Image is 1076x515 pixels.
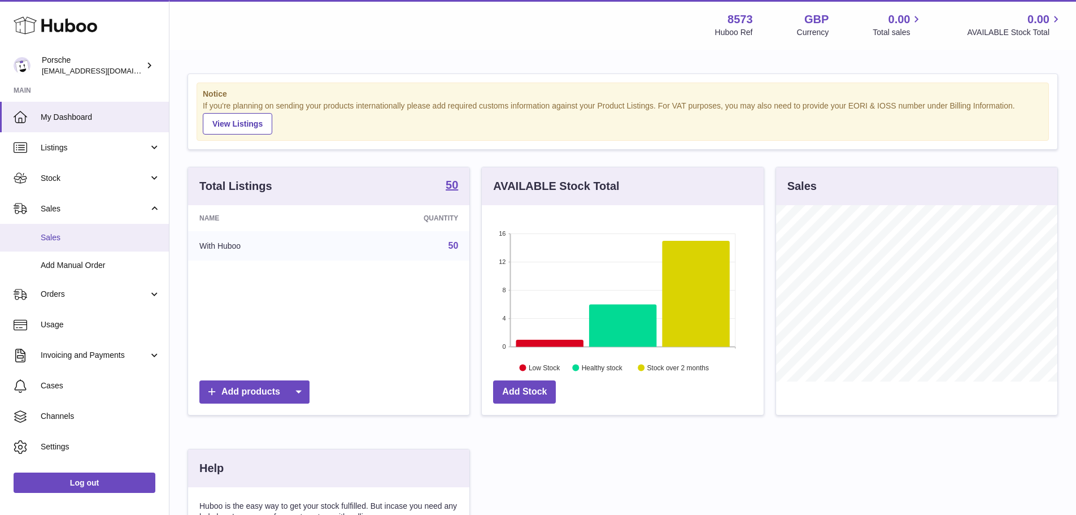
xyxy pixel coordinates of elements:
h3: Sales [787,179,817,194]
div: Currency [797,27,829,38]
span: Sales [41,204,149,214]
span: Cases [41,380,160,391]
text: 0 [503,343,506,350]
a: View Listings [203,113,272,135]
div: Porsche [42,55,143,76]
text: Low Stock [529,363,560,371]
text: 12 [499,258,506,265]
a: Log out [14,473,155,493]
a: Add Stock [493,380,556,404]
img: internalAdmin-8573@internal.huboo.com [14,57,31,74]
div: Huboo Ref [715,27,753,38]
span: Usage [41,319,160,330]
span: AVAILABLE Stock Total [967,27,1062,38]
span: [EMAIL_ADDRESS][DOMAIN_NAME] [42,66,166,75]
td: With Huboo [188,231,337,261]
span: Add Manual Order [41,260,160,271]
th: Name [188,205,337,231]
th: Quantity [337,205,469,231]
span: Listings [41,142,149,153]
span: Invoicing and Payments [41,350,149,361]
h3: Total Listings [199,179,272,194]
span: Total sales [873,27,923,38]
a: 50 [446,179,458,193]
a: Add products [199,380,310,404]
text: 16 [499,230,506,237]
strong: 50 [446,179,458,191]
strong: GBP [804,12,829,27]
a: 0.00 Total sales [873,12,923,38]
span: Stock [41,173,149,184]
a: 50 [448,241,459,250]
text: Healthy stock [582,363,623,371]
text: Stock over 2 months [647,363,709,371]
span: Settings [41,442,160,452]
text: 8 [503,287,506,293]
span: 0.00 [888,12,911,27]
text: 4 [503,315,506,322]
h3: Help [199,461,224,476]
span: My Dashboard [41,112,160,123]
div: If you're planning on sending your products internationally please add required customs informati... [203,101,1043,135]
strong: Notice [203,89,1043,99]
h3: AVAILABLE Stock Total [493,179,619,194]
span: Channels [41,411,160,422]
span: Sales [41,232,160,243]
span: 0.00 [1027,12,1049,27]
a: 0.00 AVAILABLE Stock Total [967,12,1062,38]
span: Orders [41,289,149,300]
strong: 8573 [728,12,753,27]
